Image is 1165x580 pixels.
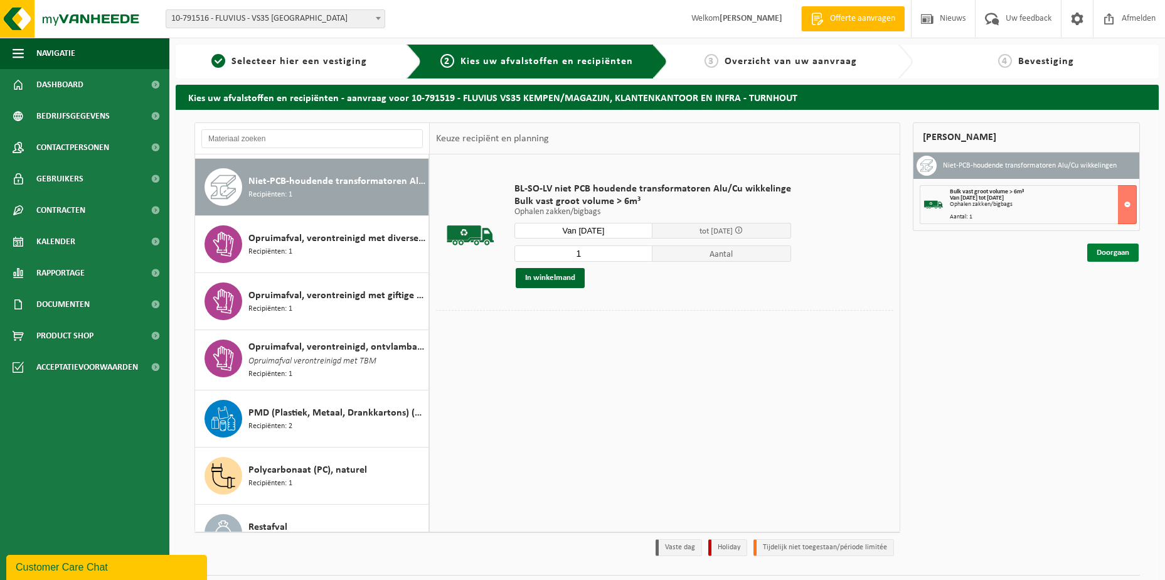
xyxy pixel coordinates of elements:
[514,183,791,195] span: BL-SO-LV niet PCB houdende transformatoren Alu/Cu wikkelinge
[248,405,425,421] span: PMD (Plastiek, Metaal, Drankkartons) (bedrijven)
[913,122,1140,153] div: [PERSON_NAME]
[201,129,423,148] input: Materiaal zoeken
[950,201,1136,208] div: Ophalen zakken/bigbags
[195,505,429,562] button: Restafval
[36,100,110,132] span: Bedrijfsgegevens
[801,6,905,31] a: Offerte aanvragen
[182,54,396,69] a: 1Selecteer hier een vestiging
[720,14,782,23] strong: [PERSON_NAME]
[705,54,718,68] span: 3
[248,189,292,201] span: Recipiënten: 1
[248,246,292,258] span: Recipiënten: 1
[36,226,75,257] span: Kalender
[248,174,425,189] span: Niet-PCB-houdende transformatoren Alu/Cu wikkelingen
[753,539,894,556] li: Tijdelijk niet toegestaan/période limitée
[248,303,292,315] span: Recipiënten: 1
[36,195,85,226] span: Contracten
[248,340,425,355] span: Opruimafval, verontreinigd, ontvlambaar
[514,195,791,208] span: Bulk vast groot volume > 6m³
[6,552,210,580] iframe: chat widget
[248,368,292,380] span: Recipiënten: 1
[166,9,385,28] span: 10-791516 - FLUVIUS - VS35 KEMPEN
[195,159,429,216] button: Niet-PCB-houdende transformatoren Alu/Cu wikkelingen Recipiënten: 1
[656,539,702,556] li: Vaste dag
[943,156,1117,176] h3: Niet-PCB-houdende transformatoren Alu/Cu wikkelingen
[950,195,1004,201] strong: Van [DATE] tot [DATE]
[248,520,287,535] span: Restafval
[36,69,83,100] span: Dashboard
[248,355,376,368] span: Opruimafval verontreinigd met TBM
[998,54,1012,68] span: 4
[700,227,733,235] span: tot [DATE]
[195,448,429,505] button: Polycarbonaat (PC), naturel Recipiënten: 1
[430,123,555,154] div: Keuze recipiënt en planning
[1087,244,1139,262] a: Doorgaan
[248,478,292,490] span: Recipiënten: 1
[166,10,385,28] span: 10-791516 - FLUVIUS - VS35 KEMPEN
[176,85,1159,109] h2: Kies uw afvalstoffen en recipiënten - aanvraag voor 10-791519 - FLUVIUS VS35 KEMPEN/MAGAZIJN, KLA...
[36,132,109,163] span: Contactpersonen
[195,390,429,448] button: PMD (Plastiek, Metaal, Drankkartons) (bedrijven) Recipiënten: 2
[36,38,75,69] span: Navigatie
[195,273,429,330] button: Opruimafval, verontreinigd met giftige stoffen, verpakt in vaten Recipiënten: 1
[514,208,791,217] p: Ophalen zakken/bigbags
[514,223,653,239] input: Selecteer datum
[231,56,367,67] span: Selecteer hier een vestiging
[950,188,1024,195] span: Bulk vast groot volume > 6m³
[36,352,138,383] span: Acceptatievoorwaarden
[195,330,429,390] button: Opruimafval, verontreinigd, ontvlambaar Opruimafval verontreinigd met TBM Recipiënten: 1
[440,54,454,68] span: 2
[36,289,90,320] span: Documenten
[950,214,1136,220] div: Aantal: 1
[708,539,747,556] li: Holiday
[195,216,429,273] button: Opruimafval, verontreinigd met diverse gevaarlijke afvalstoffen Recipiënten: 1
[652,245,791,262] span: Aantal
[248,463,367,478] span: Polycarbonaat (PC), naturel
[248,421,292,432] span: Recipiënten: 2
[211,54,225,68] span: 1
[1018,56,1074,67] span: Bevestiging
[248,288,425,303] span: Opruimafval, verontreinigd met giftige stoffen, verpakt in vaten
[516,268,585,288] button: In winkelmand
[248,231,425,246] span: Opruimafval, verontreinigd met diverse gevaarlijke afvalstoffen
[827,13,898,25] span: Offerte aanvragen
[36,257,85,289] span: Rapportage
[460,56,633,67] span: Kies uw afvalstoffen en recipiënten
[36,320,93,352] span: Product Shop
[725,56,857,67] span: Overzicht van uw aanvraag
[36,163,83,195] span: Gebruikers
